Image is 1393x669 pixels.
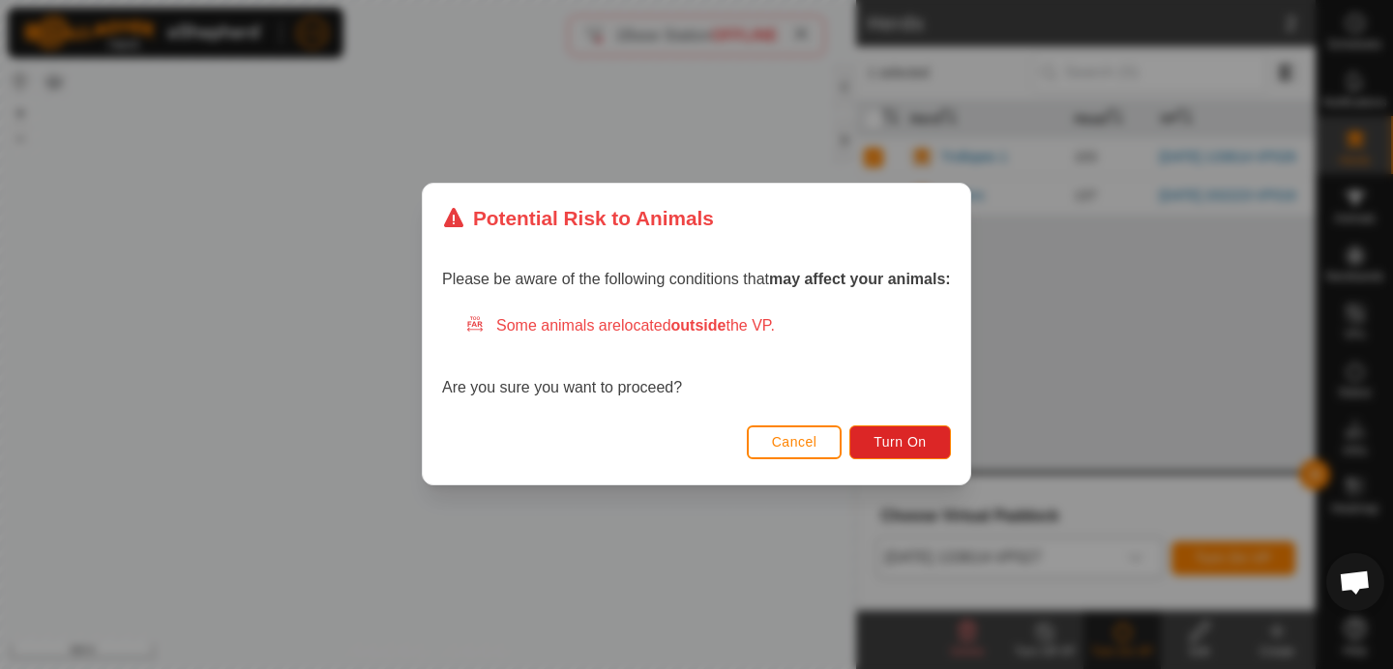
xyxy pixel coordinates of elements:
div: Are you sure you want to proceed? [442,315,951,400]
div: Open chat [1326,553,1384,611]
div: Potential Risk to Animals [442,203,714,233]
button: Turn On [850,425,951,459]
span: Please be aware of the following conditions that [442,272,951,288]
button: Cancel [747,425,843,459]
div: Some animals are [465,315,951,338]
span: located the VP. [621,318,775,334]
strong: may affect your animals: [769,272,951,288]
span: Turn On [874,435,927,451]
strong: outside [671,318,726,334]
span: Cancel [772,435,817,451]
